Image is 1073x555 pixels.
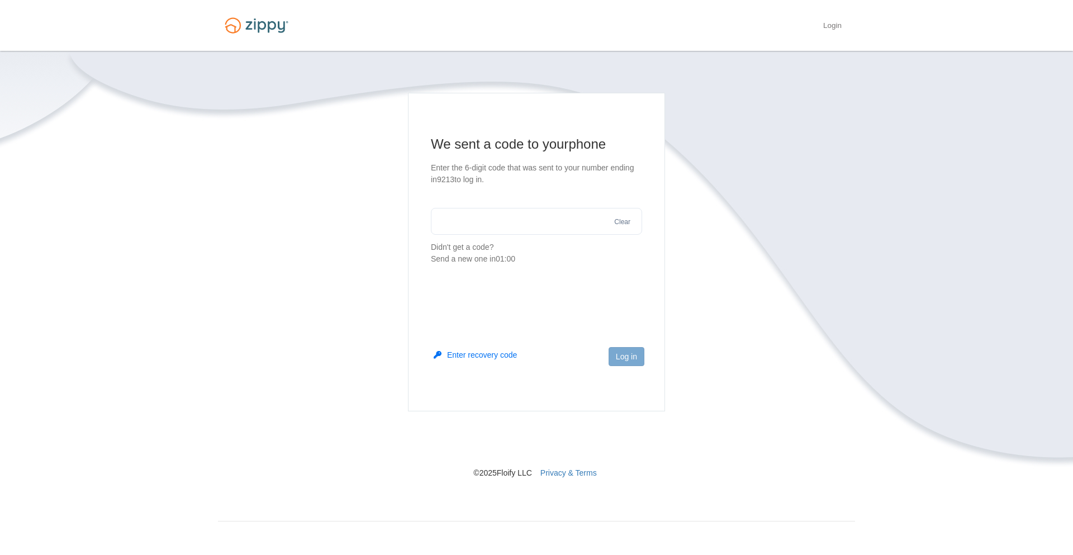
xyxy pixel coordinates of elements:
[823,21,842,32] a: Login
[431,241,642,265] p: Didn't get a code?
[218,411,855,478] nav: © 2025 Floify LLC
[609,347,644,366] button: Log in
[540,468,597,477] a: Privacy & Terms
[611,217,634,227] button: Clear
[431,253,642,265] div: Send a new one in 01:00
[431,162,642,186] p: Enter the 6-digit code that was sent to your number ending in 9213 to log in.
[218,12,295,39] img: Logo
[434,349,517,360] button: Enter recovery code
[431,135,642,153] h1: We sent a code to your phone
